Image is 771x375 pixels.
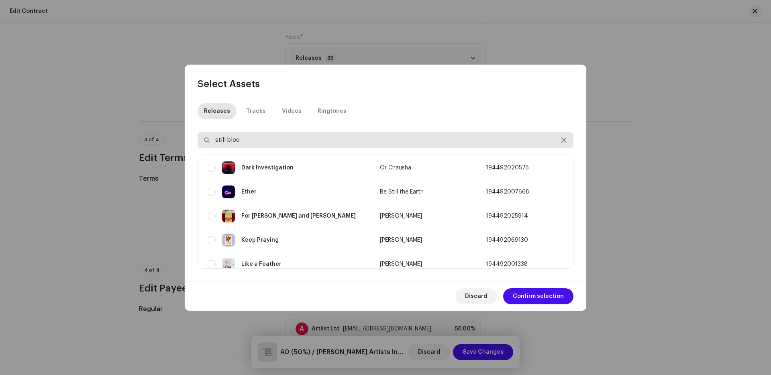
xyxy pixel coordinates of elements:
div: Videos [282,103,302,119]
img: 7922f244-44c3-4c0d-a44a-b3fe15263c35 [222,161,235,174]
div: Keep Praying [241,237,279,243]
span: Be Still the Earth [380,189,424,195]
span: Discard [465,288,487,304]
div: Ringtones [318,103,347,119]
div: Ether [241,189,257,195]
img: d6b99818-58a3-48b4-b13c-7388cf1726e0 [222,210,235,222]
span: 194492020575 [486,165,529,171]
button: Discard [455,288,497,304]
span: 194492025914 [486,213,528,219]
span: Select Assets [198,77,260,90]
img: 0ccbb6dc-a67f-4aea-bb59-6b9d842b259f [222,258,235,271]
span: 194492001338 [486,261,528,267]
div: Tracks [246,103,266,119]
img: 1943fd5e-bee6-4456-ad73-7d1d03b6edac [222,234,235,247]
div: Releases [204,103,230,119]
div: Dark Investigation [241,165,294,171]
button: Confirm selection [503,288,573,304]
div: For Marvin and Ray [241,213,356,219]
span: Ziv Moran [380,261,422,267]
span: Or Chausha [380,165,411,171]
img: 14b3e2a4-02e1-4237-886b-9d28683eb2eb [222,185,235,198]
span: 194492007668 [486,189,529,195]
span: Tiko Tiko [380,237,422,243]
span: 194492069130 [486,237,528,243]
span: Ran Raiten [380,213,422,219]
span: Confirm selection [513,288,564,304]
input: Search [198,132,573,148]
div: Like a Feather [241,261,281,267]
